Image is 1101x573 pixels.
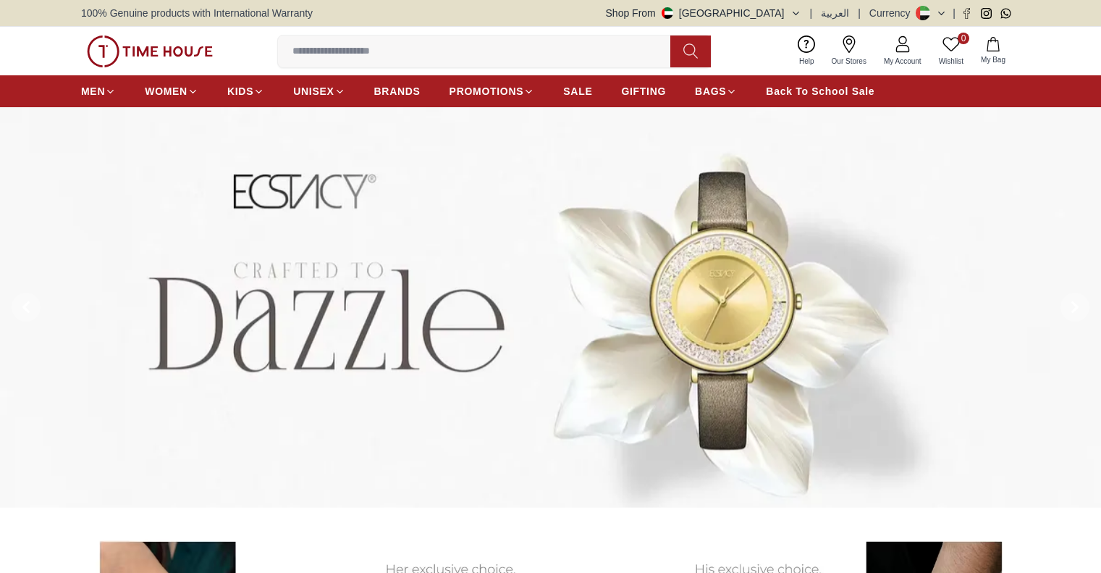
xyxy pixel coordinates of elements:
[145,78,198,104] a: WOMEN
[227,84,253,99] span: KIDS
[606,6,801,20] button: Shop From[GEOGRAPHIC_DATA]
[695,78,737,104] a: BAGS
[823,33,875,70] a: Our Stores
[227,78,264,104] a: KIDS
[972,34,1014,68] button: My Bag
[981,8,992,19] a: Instagram
[766,84,874,99] span: Back To School Sale
[374,84,421,99] span: BRANDS
[145,84,187,99] span: WOMEN
[81,84,105,99] span: MEN
[826,56,872,67] span: Our Stores
[662,7,673,19] img: United Arab Emirates
[81,6,313,20] span: 100% Genuine products with International Warranty
[878,56,927,67] span: My Account
[858,6,861,20] span: |
[81,78,116,104] a: MEN
[790,33,823,70] a: Help
[869,6,916,20] div: Currency
[930,33,972,70] a: 0Wishlist
[933,56,969,67] span: Wishlist
[563,78,592,104] a: SALE
[821,6,849,20] button: العربية
[953,6,956,20] span: |
[958,33,969,44] span: 0
[563,84,592,99] span: SALE
[695,84,726,99] span: BAGS
[975,54,1011,65] span: My Bag
[961,8,972,19] a: Facebook
[810,6,813,20] span: |
[1000,8,1011,19] a: Whatsapp
[621,84,666,99] span: GIFTING
[793,56,820,67] span: Help
[293,84,334,99] span: UNISEX
[374,78,421,104] a: BRANDS
[766,78,874,104] a: Back To School Sale
[293,78,345,104] a: UNISEX
[621,78,666,104] a: GIFTING
[87,35,213,67] img: ...
[450,84,524,99] span: PROMOTIONS
[450,78,535,104] a: PROMOTIONS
